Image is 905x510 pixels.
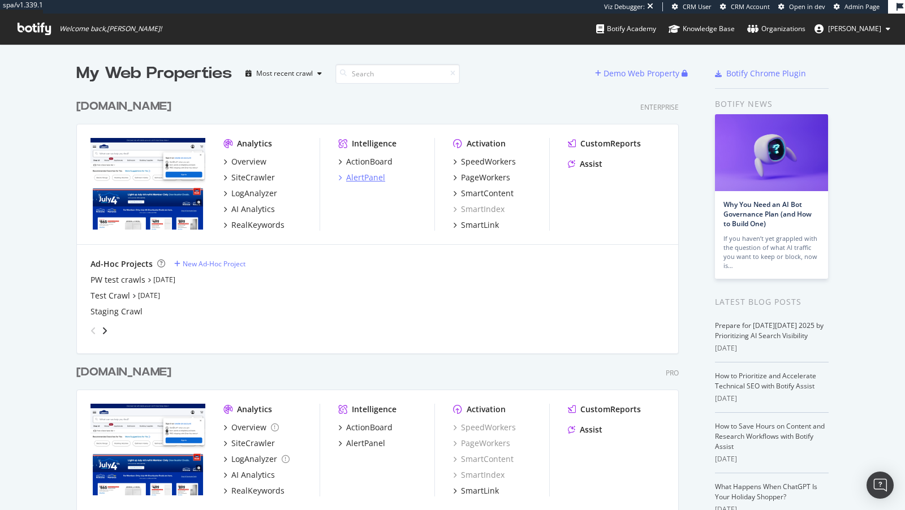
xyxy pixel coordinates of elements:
a: SmartIndex [453,469,505,481]
div: Knowledge Base [669,23,735,34]
a: LogAnalyzer [223,453,290,465]
a: Staging Crawl [90,306,143,317]
div: angle-right [101,325,109,336]
img: www.lowes.com [90,138,205,230]
div: ActionBoard [346,156,393,167]
div: [DATE] [715,454,829,464]
div: Pro [666,368,679,378]
input: Search [335,64,460,84]
div: Intelligence [352,404,397,415]
div: SmartLink [461,219,499,231]
a: AlertPanel [338,438,385,449]
a: SmartLink [453,219,499,231]
div: Assist [580,424,602,435]
a: Organizations [747,14,805,44]
div: SpeedWorkers [461,156,516,167]
a: Prepare for [DATE][DATE] 2025 by Prioritizing AI Search Visibility [715,321,824,340]
a: CRM User [672,2,712,11]
div: Organizations [747,23,805,34]
div: Demo Web Property [604,68,679,79]
div: [DATE] [715,343,829,353]
img: www.lowessecondary.com [90,404,205,495]
a: Overview [223,156,266,167]
div: Enterprise [640,102,679,112]
a: [DOMAIN_NAME] [76,98,176,115]
div: Overview [231,156,266,167]
a: ActionBoard [338,156,393,167]
div: Analytics [237,138,272,149]
div: My Web Properties [76,62,232,85]
span: connor [828,24,881,33]
a: Botify Chrome Plugin [715,68,806,79]
a: PW test crawls [90,274,145,286]
div: Intelligence [352,138,397,149]
a: RealKeywords [223,219,285,231]
a: CRM Account [720,2,770,11]
a: Why You Need an AI Bot Governance Plan (and How to Build One) [723,200,812,228]
a: How to Prioritize and Accelerate Technical SEO with Botify Assist [715,371,816,391]
div: angle-left [86,322,101,340]
a: Knowledge Base [669,14,735,44]
div: If you haven’t yet grappled with the question of what AI traffic you want to keep or block, now is… [723,234,820,270]
a: SmartContent [453,453,514,465]
div: LogAnalyzer [231,453,277,465]
button: Most recent crawl [241,64,326,83]
a: RealKeywords [223,485,285,496]
div: Botify news [715,98,829,110]
a: PageWorkers [453,172,510,183]
div: New Ad-Hoc Project [183,259,245,269]
button: Demo Web Property [595,64,682,83]
a: AI Analytics [223,469,275,481]
div: Most recent crawl [256,70,313,77]
a: AlertPanel [338,172,385,183]
div: Activation [467,404,506,415]
a: Assist [568,424,602,435]
img: Why You Need an AI Bot Governance Plan (and How to Build One) [715,114,828,191]
a: What Happens When ChatGPT Is Your Holiday Shopper? [715,482,817,502]
div: SiteCrawler [231,172,275,183]
div: Botify Academy [596,23,656,34]
div: Activation [467,138,506,149]
div: Botify Chrome Plugin [726,68,806,79]
div: Assist [580,158,602,170]
a: CustomReports [568,138,641,149]
span: CRM User [683,2,712,11]
div: CustomReports [580,138,641,149]
div: Analytics [237,404,272,415]
div: AI Analytics [231,469,275,481]
div: Ad-Hoc Projects [90,258,153,270]
a: AI Analytics [223,204,275,215]
div: Viz Debugger: [604,2,645,11]
div: PageWorkers [461,172,510,183]
a: [DATE] [153,275,175,284]
div: AlertPanel [346,438,385,449]
a: SpeedWorkers [453,422,516,433]
div: Overview [231,422,266,433]
a: SiteCrawler [223,172,275,183]
a: Assist [568,158,602,170]
a: How to Save Hours on Content and Research Workflows with Botify Assist [715,421,825,451]
div: SiteCrawler [231,438,275,449]
div: ActionBoard [346,422,393,433]
a: Overview [223,422,279,433]
div: RealKeywords [231,219,285,231]
button: [PERSON_NAME] [805,20,899,38]
span: Open in dev [789,2,825,11]
a: SmartIndex [453,204,505,215]
a: Open in dev [778,2,825,11]
div: AI Analytics [231,204,275,215]
a: PageWorkers [453,438,510,449]
a: SpeedWorkers [453,156,516,167]
a: CustomReports [568,404,641,415]
div: Latest Blog Posts [715,296,829,308]
div: LogAnalyzer [231,188,277,199]
a: SmartLink [453,485,499,496]
div: [DATE] [715,394,829,404]
a: Test Crawl [90,290,130,301]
